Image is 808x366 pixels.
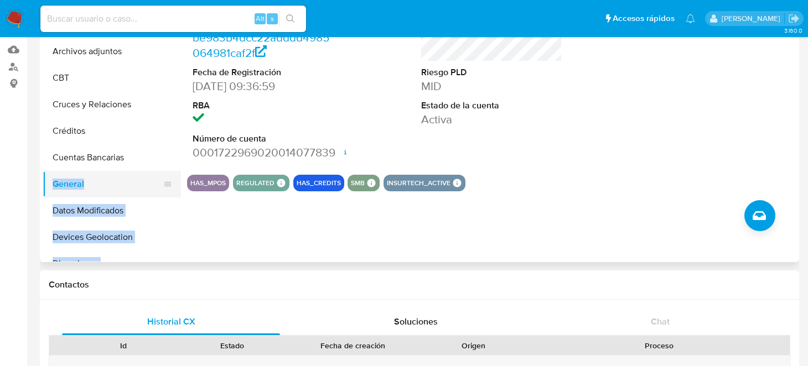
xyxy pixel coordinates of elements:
[686,14,695,23] a: Notificaciones
[43,171,172,197] button: General
[279,11,302,27] button: search-icon
[536,340,782,351] div: Proceso
[43,38,181,65] button: Archivos adjuntos
[722,13,784,24] p: brenda.morenoreyes@mercadolibre.com.mx
[651,315,670,328] span: Chat
[43,65,181,91] button: CBT
[76,340,170,351] div: Id
[193,79,334,94] dd: [DATE] 09:36:59
[788,13,800,24] a: Salir
[193,145,334,160] dd: 0001722969020014077839
[193,29,329,61] a: be983b4dcc22adddd4985064981caf2f
[421,66,562,79] dt: Riesgo PLD
[784,26,802,35] span: 3.160.0
[427,340,520,351] div: Origen
[43,250,181,277] button: Direcciones
[43,197,181,224] button: Datos Modificados
[193,66,334,79] dt: Fecha de Registración
[147,315,195,328] span: Historial CX
[193,133,334,145] dt: Número de cuenta
[185,340,279,351] div: Estado
[421,79,562,94] dd: MID
[43,91,181,118] button: Cruces y Relaciones
[394,315,438,328] span: Soluciones
[421,100,562,112] dt: Estado de la cuenta
[43,118,181,144] button: Créditos
[613,13,675,24] span: Accesos rápidos
[271,13,274,24] span: s
[43,224,181,250] button: Devices Geolocation
[43,144,181,171] button: Cuentas Bancarias
[421,112,562,127] dd: Activa
[256,13,265,24] span: Alt
[294,340,411,351] div: Fecha de creación
[40,12,306,26] input: Buscar usuario o caso...
[49,279,790,290] h1: Contactos
[193,100,334,112] dt: RBA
